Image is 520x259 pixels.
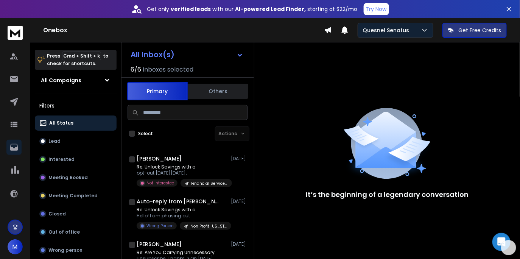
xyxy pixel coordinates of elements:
h1: [PERSON_NAME] [137,240,182,248]
label: Select [138,131,153,137]
img: logo_orange.svg [12,12,18,18]
p: Wrong Person [146,223,174,229]
button: Wrong person [35,243,117,258]
img: tab_domain_overview_orange.svg [20,44,26,50]
strong: verified leads [171,5,211,13]
button: Try Now [364,3,389,15]
button: Meeting Completed [35,188,117,203]
h1: Onebox [43,26,324,35]
button: Meeting Booked [35,170,117,185]
img: tab_keywords_by_traffic_grey.svg [75,44,81,50]
p: Get only with our starting at $22/mo [147,5,358,13]
button: Out of office [35,225,117,240]
p: Interested [48,156,75,162]
p: Financial Services in [GEOGRAPHIC_DATA] 11-200 Verified Only [191,181,227,186]
p: [DATE] [231,198,248,204]
strong: AI-powered Lead Finder, [235,5,306,13]
button: All Campaigns [35,73,117,88]
img: website_grey.svg [12,20,18,26]
p: [DATE] [231,156,248,162]
p: Re: Unlock Savings with a [137,207,227,213]
p: Re: Unlock Savings with a [137,164,227,170]
button: M [8,239,23,254]
p: Press to check for shortcuts. [47,52,108,67]
p: Not Interested [146,180,174,186]
p: Non Profit [US_STATE] CXO [190,223,227,229]
h3: Inboxes selected [143,65,193,74]
button: Closed [35,206,117,222]
span: Cmd + Shift + k [62,51,101,60]
div: Domain Overview [29,45,68,50]
h1: All Campaigns [41,76,81,84]
button: All Status [35,115,117,131]
h1: Auto-reply from [PERSON_NAME][EMAIL_ADDRESS][DOMAIN_NAME] [137,198,220,205]
p: Meeting Completed [48,193,98,199]
p: Try Now [366,5,387,13]
p: opt-out [DATE][DATE], [137,170,227,176]
button: Get Free Credits [442,23,507,38]
p: Closed [48,211,66,217]
p: Wrong person [48,247,83,253]
div: v 4.0.25 [21,12,37,18]
p: Get Free Credits [458,27,501,34]
p: Lead [48,138,61,144]
p: Quesnel Senatus [363,27,412,34]
p: Out of office [48,229,80,235]
p: It’s the beginning of a legendary conversation [306,189,469,200]
p: All Status [49,120,73,126]
button: Lead [35,134,117,149]
h1: All Inbox(s) [131,51,174,58]
p: Hello! I am phasing out [137,213,227,219]
img: logo [8,26,23,40]
h1: [PERSON_NAME] [137,155,182,162]
button: Others [188,83,248,100]
h3: Filters [35,100,117,111]
span: 6 / 6 [131,65,141,74]
div: Keywords by Traffic [84,45,128,50]
div: Open Intercom Messenger [492,233,511,251]
p: Meeting Booked [48,175,88,181]
button: Interested [35,152,117,167]
button: Primary [127,82,188,100]
button: All Inbox(s) [125,47,249,62]
p: Re: Are You Carrying Unnecessary [137,250,227,256]
div: Domain: [URL] [20,20,54,26]
p: [DATE] [231,241,248,247]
